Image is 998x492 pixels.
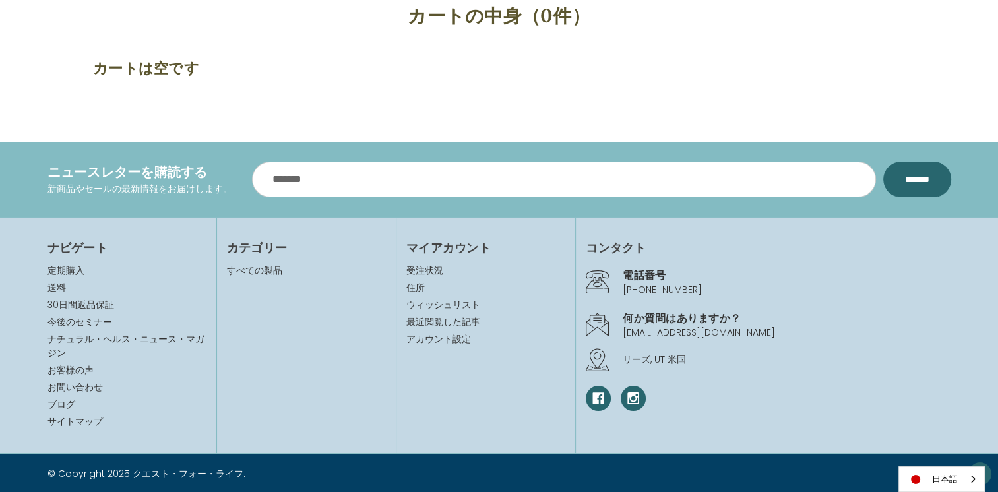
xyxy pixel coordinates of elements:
[47,332,204,359] a: ナチュラル・ヘルス・ニュース・マガジン
[47,162,232,182] h4: ニュースレターを購読する
[47,381,103,394] a: お問い合わせ
[898,466,985,492] aside: Language selected: 日本語
[899,467,984,491] a: 日本語
[47,281,66,294] a: 送料
[47,415,103,428] a: サイトマップ
[898,466,985,492] div: Language
[406,281,565,295] a: 住所
[227,264,282,277] a: すべての製品
[47,315,112,328] a: 今後のセミナー
[47,264,84,277] a: 定期購入
[406,332,565,346] a: アカウント設定
[47,363,94,377] a: お客様の声
[623,283,702,296] a: [PHONE_NUMBER]
[47,467,489,481] p: © Copyright 2025 クエスト・フォー・ライフ.
[623,267,951,283] h4: 電話番号
[47,239,206,257] h4: ナビゲート
[623,310,951,326] h4: 何か質問はありますか？
[406,298,565,312] a: ウィッシュリスト
[623,326,775,339] a: [EMAIL_ADDRESS][DOMAIN_NAME]
[93,2,905,30] h1: カートの中身（0件）
[227,239,386,257] h4: カテゴリー
[406,239,565,257] h4: マイアカウント
[586,239,951,257] h4: コンタクト
[47,182,232,196] p: 新商品やセールの最新情報をお届けします。
[623,353,951,367] p: リーズ, UT 米国
[47,298,114,311] a: 30日間返品保証
[406,264,565,278] a: 受注状況
[406,315,565,329] a: 最近閲覧した記事
[47,398,75,411] a: ブログ
[93,57,905,79] h3: カートは空です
